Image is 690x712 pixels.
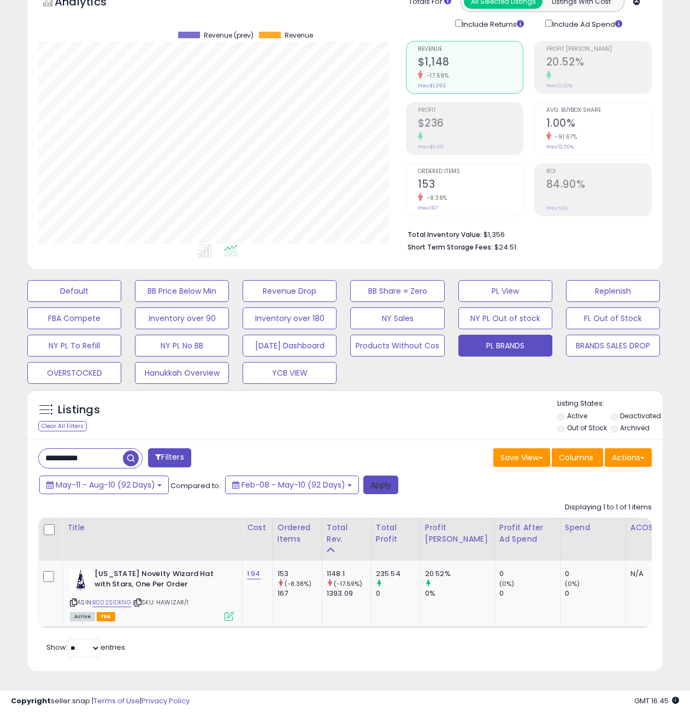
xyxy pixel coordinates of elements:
[92,598,131,607] a: B002SIDKNG
[376,569,420,579] div: 235.54
[630,569,683,579] div: N/A
[559,452,593,463] span: Columns
[630,522,687,533] div: ACOS
[418,46,523,52] span: Revenue
[546,169,651,175] span: ROI
[565,522,621,533] div: Spend
[135,362,229,384] button: Hanukkah Overview
[11,696,51,706] strong: Copyright
[565,579,580,588] small: (0%)
[493,448,550,467] button: Save View
[499,522,556,545] div: Profit After Ad Spend
[93,696,140,706] a: Terms of Use
[363,476,398,494] button: Apply
[447,17,537,30] div: Include Returns
[425,569,494,579] div: 20.52%
[546,144,574,150] small: Prev: 12.00%
[605,448,652,467] button: Actions
[27,335,121,357] button: NY PL To Refill
[95,569,227,592] b: [US_STATE] Novelty Wizard Hat with Stars, One Per Order
[46,642,125,652] span: Show: entries
[557,399,663,409] p: Listing States:
[97,612,115,621] span: FBA
[243,335,337,357] button: [DATE] Dashboard
[278,522,317,545] div: Ordered Items
[418,117,523,132] h2: $236
[225,476,359,494] button: Feb-08 - May-10 (92 Days)
[499,579,515,588] small: (0%)
[376,589,420,598] div: 0
[634,696,679,706] span: 2025-08-11 16:45 GMT
[499,569,560,579] div: 0
[418,108,523,114] span: Profit
[546,56,651,70] h2: 20.52%
[243,307,337,329] button: Inventory over 180
[566,307,660,329] button: FL Out of Stock
[350,280,444,302] button: BB Share = Zero
[620,423,650,432] label: Archived
[423,194,447,202] small: -8.38%
[327,569,371,579] div: 1148.1
[565,589,626,598] div: 0
[566,335,660,357] button: BRANDS SALES DROP
[327,589,371,598] div: 1393.09
[133,598,189,607] span: | SKU: HAWIZAR/1
[70,569,234,620] div: ASIN:
[418,144,444,150] small: Prev: $0.00
[423,72,449,80] small: -17.59%
[247,568,261,579] a: 1.94
[38,421,87,431] div: Clear All Filters
[567,411,587,420] label: Active
[11,696,190,707] div: seller snap | |
[285,579,311,588] small: (-8.38%)
[546,205,568,211] small: Prev: N/A
[278,569,322,579] div: 153
[376,522,416,545] div: Total Profit
[408,242,493,252] b: Short Term Storage Fees:
[70,612,95,621] span: All listings currently available for purchase on Amazon
[418,82,446,89] small: Prev: $1,393
[425,522,490,545] div: Profit [PERSON_NAME]
[27,280,121,302] button: Default
[458,280,552,302] button: PL View
[135,307,229,329] button: Inventory over 90
[135,335,229,357] button: NY PL No BB
[334,579,362,588] small: (-17.59%)
[546,82,573,89] small: Prev: 0.00%
[567,423,607,432] label: Out of Stock
[170,480,221,491] span: Compared to:
[67,522,238,533] div: Title
[27,362,121,384] button: OVERSTOCKED
[39,476,169,494] button: May-11 - Aug-10 (92 Days)
[552,448,603,467] button: Columns
[408,230,482,239] b: Total Inventory Value:
[148,448,191,467] button: Filters
[551,133,577,141] small: -91.67%
[565,569,626,579] div: 0
[620,411,661,420] label: Deactivated
[70,569,92,591] img: 41J9HMZsX8L._SL40_.jpg
[458,307,552,329] button: NY PL Out of stock
[418,205,438,211] small: Prev: 167
[546,117,651,132] h2: 1.00%
[408,227,644,240] li: $1,356
[327,522,367,545] div: Total Rev.
[135,280,229,302] button: BB Price Below Min
[418,169,523,175] span: Ordered Items
[350,307,444,329] button: NY Sales
[58,402,100,418] h5: Listings
[546,108,651,114] span: Avg. Buybox Share
[418,56,523,70] h2: $1,148
[278,589,322,598] div: 167
[247,522,268,533] div: Cost
[546,178,651,193] h2: 84.90%
[285,32,313,39] span: Revenue
[546,46,651,52] span: Profit [PERSON_NAME]
[350,335,444,357] button: Products Without Cos
[241,479,345,490] span: Feb-08 - May-10 (92 Days)
[499,589,560,598] div: 0
[243,280,337,302] button: Revenue Drop
[425,589,494,598] div: 0%
[494,242,516,252] span: $24.51
[56,479,155,490] span: May-11 - Aug-10 (92 Days)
